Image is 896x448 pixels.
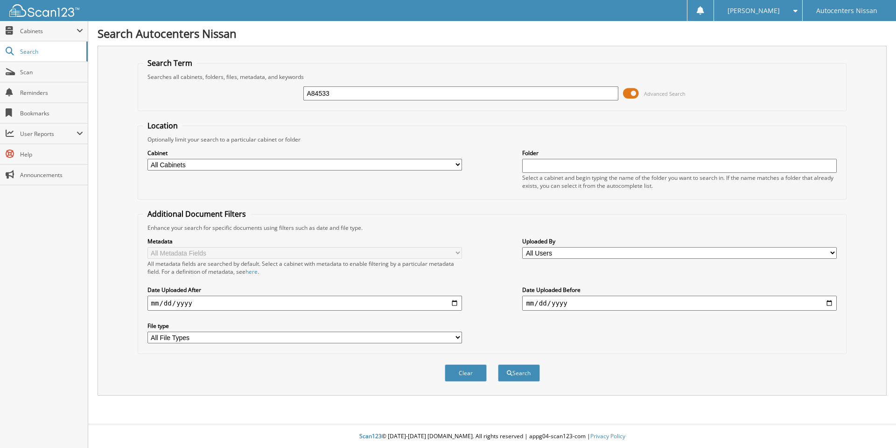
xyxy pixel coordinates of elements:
[143,58,197,68] legend: Search Term
[522,149,837,157] label: Folder
[20,89,83,97] span: Reminders
[522,237,837,245] label: Uploaded By
[147,260,462,276] div: All metadata fields are searched by default. Select a cabinet with metadata to enable filtering b...
[20,48,82,56] span: Search
[147,296,462,311] input: start
[644,90,686,97] span: Advanced Search
[143,73,842,81] div: Searches all cabinets, folders, files, metadata, and keywords
[522,286,837,294] label: Date Uploaded Before
[98,26,887,41] h1: Search Autocenters Nissan
[728,8,780,14] span: [PERSON_NAME]
[849,403,896,448] iframe: Chat Widget
[20,171,83,179] span: Announcements
[143,135,842,143] div: Optionally limit your search to a particular cabinet or folder
[147,149,462,157] label: Cabinet
[522,174,837,190] div: Select a cabinet and begin typing the name of the folder you want to search in. If the name match...
[20,109,83,117] span: Bookmarks
[359,432,382,440] span: Scan123
[590,432,625,440] a: Privacy Policy
[88,425,896,448] div: © [DATE]-[DATE] [DOMAIN_NAME]. All rights reserved | appg04-scan123-com |
[20,27,77,35] span: Cabinets
[245,268,258,276] a: here
[445,364,487,382] button: Clear
[816,8,877,14] span: Autocenters Nissan
[147,286,462,294] label: Date Uploaded After
[143,224,842,232] div: Enhance your search for specific documents using filters such as date and file type.
[147,237,462,245] label: Metadata
[20,130,77,138] span: User Reports
[20,150,83,158] span: Help
[20,68,83,76] span: Scan
[498,364,540,382] button: Search
[9,4,79,17] img: scan123-logo-white.svg
[147,322,462,330] label: File type
[143,121,182,131] legend: Location
[143,209,251,219] legend: Additional Document Filters
[522,296,837,311] input: end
